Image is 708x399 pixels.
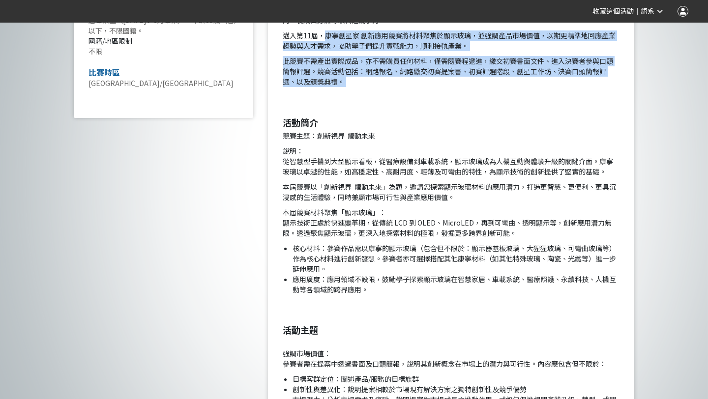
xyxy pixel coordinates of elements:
li: 應用廣度：應用領域不設限，鼓勵學子探索顯示玻璃在智慧家居、車載系統、醫療照護、永續科技、人機互動等各領域的跨界應用。 [293,274,619,295]
p: 競賽主題：創新視界 觸動未來 [283,131,619,141]
li: 創新性與差異化：說明提案相較於市場現有解決方案之獨特創新性及競爭優勢 [293,384,619,395]
span: ｜ [634,6,641,17]
p: 本屆競賽以「創新視界 觸動未來」為題，邀請您探索顯示玻璃材料的應用潛力，打造更智慧、更便利、更具沉浸感的生活體驗，同時兼顧市場可行性與產業應用價值。 [283,182,619,202]
p: 邁入第11屆，康寧創星家 創新應用競賽將材料聚焦於顯示玻璃，並強調產品市場價值，以期更精準地回應產業趨勢與人才需求，協助學子們提升實戰能力，順利接軌產業。 [283,30,619,51]
span: 語系 [641,7,654,15]
span: 國籍/地區限制 [88,36,132,46]
p: 此競賽不需產出實際成品，亦不需購買任何材料，僅需隨賽程遞進，繳交初賽書面文件、進入決賽者參與口頭簡報評選。競賽活動包括：網路報名、網路繳交初賽提案書、初賽評選階段、創星工作坊、決賽口頭簡報評選、... [283,56,619,87]
p: 強調市場價值： 參賽者需在提案中透過書面及口頭簡報，說明其創新概念在市場上的潛力與可行性。內容應包含但不限於： [283,338,619,369]
li: 目標客群定位：闡述產品/服務的目標族群 [293,374,619,384]
li: 核心材料：參賽作品需以康寧的顯示玻璃（包含但不限於：顯示器基板玻璃、大猩猩玻璃、可彎曲玻璃等）作為核心材料進行創新發想。參賽者亦可選擇搭配其他康寧材料（如其他特殊玻璃、陶瓷、光纖等）進一步延伸應用。 [293,243,619,274]
p: 說明： 從智慧型手機到大型顯示看板，從醫療設備到車載系統，顯示玻璃成為人機互動與體驗升級的關鍵介面。康寧玻璃以卓越的性能，如高穩定性、高耐用度、輕薄及可彎曲的特性，為顯示技術的創新提供了堅實的基礎。 [283,146,619,177]
span: 參賽者需為國內大專學院校和研究所在學生或應屆畢業生（[DATE]6-8月畢業），年齡35歲（含）以下，不限國籍。 [88,5,237,35]
span: 不限 [88,46,102,56]
span: 比賽時區 [88,66,120,78]
span: 收藏這個活動 [592,7,634,15]
p: 本屆競賽材料聚焦「顯示玻璃」： 顯示技術正處於快速變革期，從傳統 LCD 到 OLED、MicroLED，再到可彎曲、透明顯示等，創新應用潛力無限。透過聚焦顯示玻璃，更深入地探索材料的極限，發掘... [283,207,619,238]
strong: 活動主題 [283,323,318,336]
span: [GEOGRAPHIC_DATA]/[GEOGRAPHIC_DATA] [88,78,234,88]
strong: 活動簡介 [283,116,318,129]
